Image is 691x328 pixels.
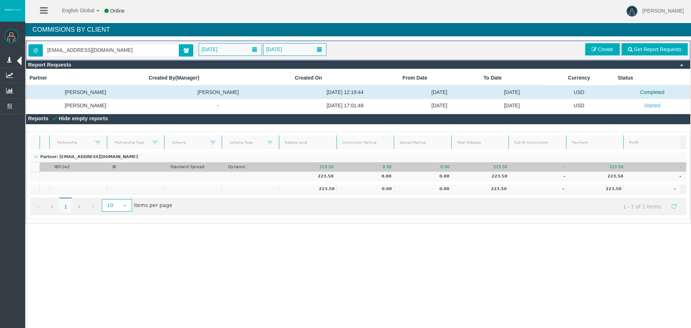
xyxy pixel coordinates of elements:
span: [DATE] [199,44,220,54]
span: select [122,203,128,208]
td: [DATE] 17:01:48 [291,99,399,112]
td: [DATE] 12:19:44 [291,85,399,99]
td: Completed [614,85,690,99]
span: 1 [59,198,72,213]
td: IBfr2w2 [49,162,107,172]
td: Dynamic [223,162,281,172]
td: 223.50 [455,172,512,181]
a: Rebate Local [280,138,336,148]
span: Get Report Requests [634,46,681,52]
a: Spread Markup [395,138,451,148]
span: 10 [103,200,118,211]
a: Partnership Type [110,138,152,147]
th: Status [614,71,690,85]
td: 223.50 [281,172,339,181]
th: From Date [399,71,480,85]
td: 223.50 [451,185,509,194]
td: Currency [544,71,614,85]
a: Go to the previous page [45,200,58,213]
a: Scheme [167,138,209,147]
span: Reports [28,115,49,121]
img: logo.svg [4,8,22,11]
td: - [512,172,570,181]
span: Go to the first page [35,204,41,210]
th: To Date [480,71,544,85]
td: - [623,185,681,194]
td: USD [544,85,614,99]
th: Partner [26,71,145,85]
td: [DATE] [399,99,480,112]
p: Partner: [EMAIL_ADDRESS][DOMAIN_NAME] [30,155,140,159]
td: - [628,172,686,181]
a: Profit [625,138,680,148]
span: Go to the next page [76,204,82,210]
span: 1 - 1 of 1 items [617,200,668,213]
td: [PERSON_NAME] [26,85,145,99]
span: @ [28,44,43,57]
span: English Global [53,8,94,13]
td: Standard Spread [165,162,223,172]
span: Go to the previous page [49,204,55,210]
span: Online [110,8,125,14]
td: 223.50 [570,172,628,181]
a: Partnership [53,138,95,147]
a: Total Rebates [452,138,508,148]
a: Scheme Type [225,138,267,147]
td: 0.00 [394,185,451,194]
td: - [512,162,570,172]
td: 223.50 [281,162,339,172]
span: Refresh [671,203,677,209]
h4: Commisions By Client [25,23,691,36]
td: IB [107,162,165,172]
a: Refresh [668,200,680,212]
a: Go to the last page [87,200,100,213]
td: 0.00 [339,172,397,181]
td: 0.00 [397,172,455,181]
td: Started [614,99,690,112]
span: Create [598,46,613,52]
td: 223.50 [570,162,628,172]
span: [DATE] [264,44,284,54]
span: [PERSON_NAME] [642,8,684,14]
span: Report Requests [28,62,71,68]
td: [PERSON_NAME] [26,99,145,112]
td: - [628,162,686,172]
td: [DATE] [480,85,544,99]
span: items per page [100,200,172,212]
td: - [509,185,566,194]
img: user-image [627,6,637,17]
input: Search partner... [43,45,179,56]
td: - [145,99,291,112]
td: 0.00 [337,185,394,194]
td: 223.50 [279,185,337,194]
td: 0.00 [339,162,397,172]
a: Go to the next page [73,200,86,213]
td: 223.50 [566,185,624,194]
span: Hide empty reports [59,115,108,121]
a: Commision Markup [338,138,393,148]
td: [DATE] [399,85,480,99]
a: Go to the first page [32,200,45,213]
td: [PERSON_NAME] [145,85,291,99]
th: Created On [291,71,399,85]
a: Sub IB Commission [510,138,565,148]
td: [DATE] [480,99,544,112]
span: Go to the last page [90,204,96,210]
td: 223.50 [455,162,512,172]
a: Payment [567,138,623,148]
th: Created By(Manager) [145,71,291,85]
td: 0.00 [397,162,455,172]
td: USD [544,99,614,112]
